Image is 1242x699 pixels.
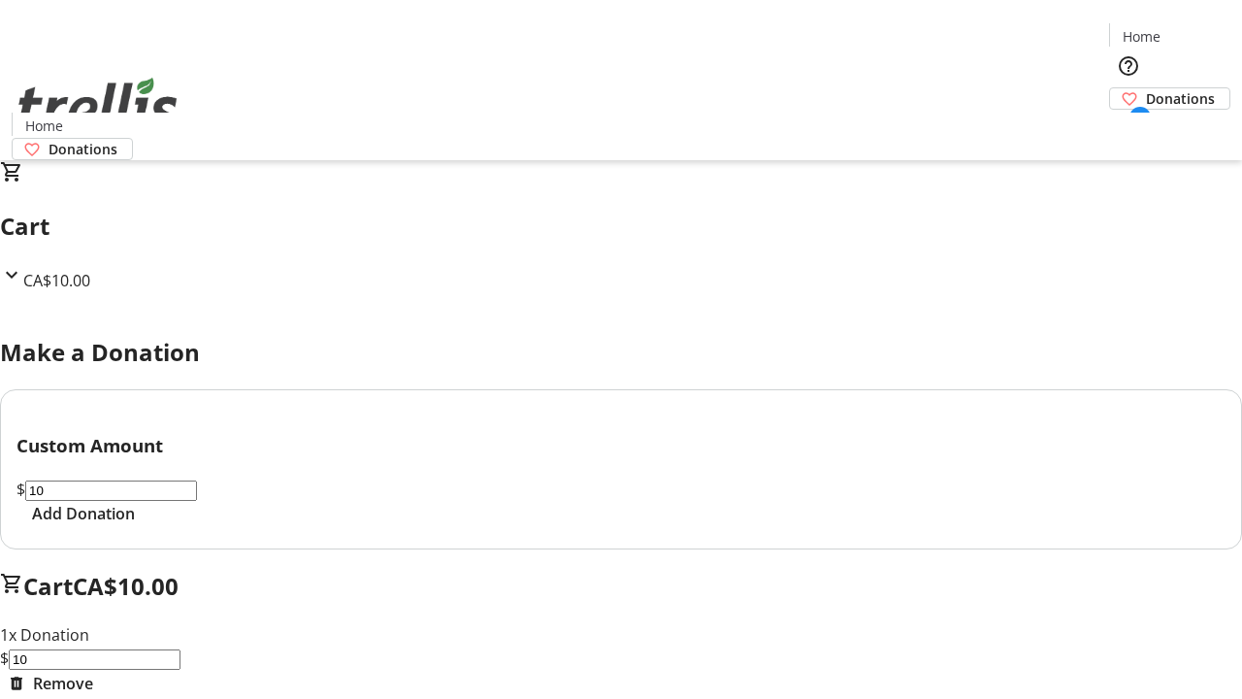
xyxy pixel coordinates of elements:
span: Donations [1146,88,1215,109]
button: Cart [1109,110,1148,149]
a: Donations [12,138,133,160]
input: Donation Amount [25,481,197,501]
img: Orient E2E Organization xAzyWartfJ's Logo [12,56,184,153]
h3: Custom Amount [16,432,1226,459]
span: Remove [33,672,93,695]
a: Home [13,116,75,136]
button: Help [1109,47,1148,85]
span: Home [1123,26,1160,47]
button: Add Donation [16,502,150,525]
span: Donations [49,139,117,159]
a: Donations [1109,87,1230,110]
span: Add Donation [32,502,135,525]
span: CA$10.00 [73,570,179,602]
span: CA$10.00 [23,270,90,291]
span: $ [16,479,25,500]
a: Home [1110,26,1172,47]
input: Donation Amount [9,649,180,670]
span: Home [25,116,63,136]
